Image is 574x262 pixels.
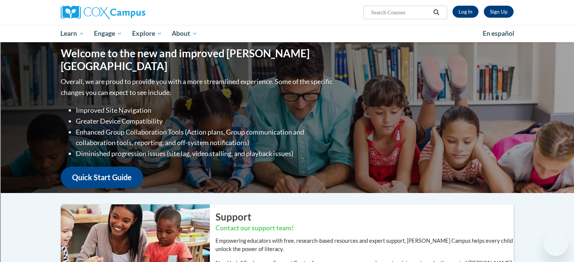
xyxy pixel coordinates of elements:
[483,29,514,37] span: En español
[370,8,431,17] input: Search Courses
[49,25,525,42] div: Main menu
[61,6,204,19] a: Cox Campus
[94,29,122,38] span: Engage
[60,29,84,38] span: Learn
[127,25,167,42] a: Explore
[132,29,162,38] span: Explore
[172,29,197,38] span: About
[56,25,89,42] a: Learn
[89,25,127,42] a: Engage
[478,26,519,41] a: En español
[452,6,479,18] a: Log In
[484,6,514,18] a: Register
[61,6,145,19] img: Cox Campus
[167,25,202,42] a: About
[544,232,568,256] iframe: Button to launch messaging window
[431,8,442,17] button: Search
